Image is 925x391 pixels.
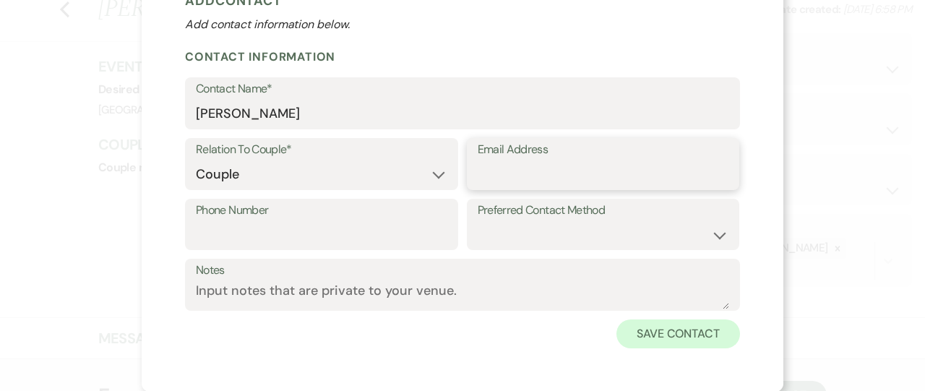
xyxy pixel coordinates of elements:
[616,319,740,348] button: Save Contact
[185,49,740,64] h2: Contact Information
[478,139,729,160] label: Email Address
[196,260,729,281] label: Notes
[185,16,740,33] p: Add contact information below.
[196,100,729,128] input: First and Last Name
[196,200,447,221] label: Phone Number
[196,139,447,160] label: Relation To Couple*
[478,200,729,221] label: Preferred Contact Method
[196,79,729,100] label: Contact Name*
